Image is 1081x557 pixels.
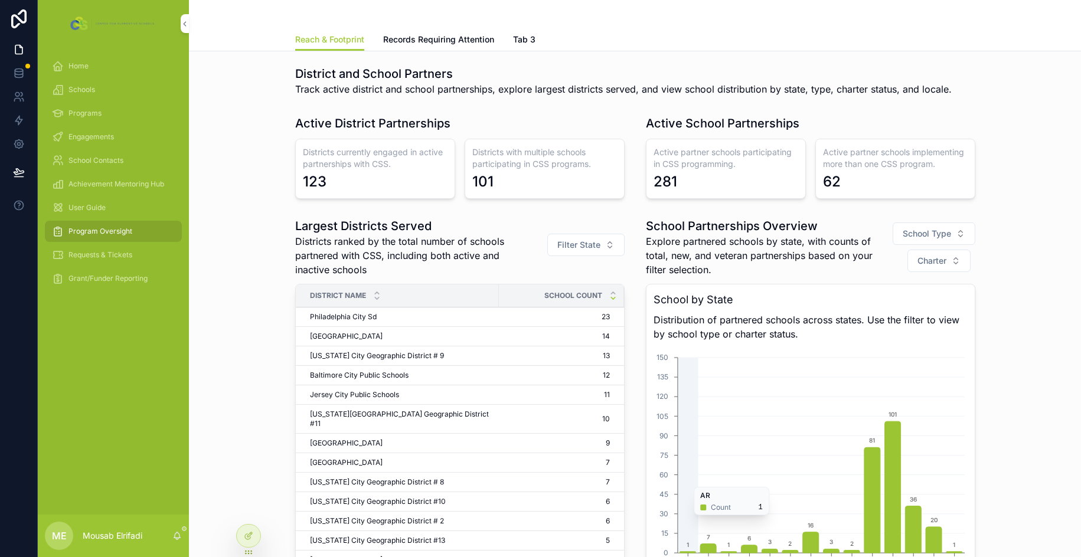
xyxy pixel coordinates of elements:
[513,34,535,45] span: Tab 3
[747,535,751,542] text: 6
[303,172,326,191] div: 123
[68,132,114,142] span: Engagements
[310,536,492,545] a: [US_STATE] City Geographic District #13
[499,477,610,487] a: 7
[499,497,610,506] a: 6
[68,85,95,94] span: Schools
[45,221,182,242] a: Program Oversight
[907,250,971,272] button: Select Button
[310,477,492,487] a: [US_STATE] City Geographic District # 8
[310,312,377,322] span: Philadelphia City Sd
[68,274,148,283] span: Grant/Funder Reporting
[310,458,383,467] span: [GEOGRAPHIC_DATA]
[472,172,494,191] div: 101
[909,496,916,503] text: 36
[788,540,792,547] text: 2
[499,536,610,545] a: 5
[310,371,492,380] a: Baltimore City Public Schools
[654,146,798,170] h3: Active partner schools participating in CSS programming.
[295,29,364,51] a: Reach & Footprint
[823,146,968,170] h3: Active partner schools implementing more than one CSS program.
[68,61,89,71] span: Home
[706,533,710,540] text: 7
[310,332,492,341] a: [GEOGRAPHIC_DATA]
[38,47,189,304] div: scrollable content
[295,34,364,45] span: Reach & Footprint
[657,372,668,381] tspan: 135
[659,431,668,440] tspan: 90
[472,146,617,170] h3: Districts with multiple schools participating in CSS programs.
[893,222,975,245] button: Select Button
[930,516,937,523] text: 20
[499,458,610,467] span: 7
[499,332,610,341] span: 14
[903,228,951,240] span: School Type
[310,438,383,448] span: [GEOGRAPHIC_DATA]
[295,65,952,82] h1: District and School Partners
[68,156,123,165] span: School Contacts
[295,82,952,96] span: Track active district and school partnerships, explore largest districts served, and view school ...
[547,234,625,256] button: Select Button
[659,470,668,479] tspan: 60
[303,146,448,170] h3: Districts currently engaged in active partnerships with CSS.
[45,103,182,124] a: Programs
[499,371,610,380] a: 12
[768,538,771,545] text: 3
[310,477,444,487] span: [US_STATE] City Geographic District # 8
[499,351,610,361] a: 13
[68,109,102,118] span: Programs
[499,516,610,526] span: 6
[45,173,182,195] a: Achievement Mentoring Hub
[686,541,688,548] text: 1
[45,79,182,100] a: Schools
[68,14,158,33] img: App logo
[45,126,182,148] a: Engagements
[513,29,535,53] a: Tab 3
[45,197,182,218] a: User Guide
[499,312,610,322] a: 23
[499,414,610,424] a: 10
[310,516,444,526] span: [US_STATE] City Geographic District # 2
[310,351,444,361] span: [US_STATE] City Geographic District # 9
[83,530,142,542] p: Mousab Elrifadi
[659,451,668,460] tspan: 75
[295,218,536,234] h1: Largest Districts Served
[52,529,67,543] span: ME
[656,412,668,421] tspan: 105
[869,437,875,444] text: 81
[499,390,610,399] a: 11
[659,509,668,518] tspan: 30
[310,351,492,361] a: [US_STATE] City Geographic District # 9
[646,115,799,132] h1: Active School Partnerships
[829,538,832,545] text: 3
[889,411,897,418] text: 101
[310,497,446,506] span: [US_STATE] City Geographic District #10
[654,313,968,341] span: Distribution of partnered schools across states. Use the filter to view by school type or charter...
[310,438,492,448] a: [GEOGRAPHIC_DATA]
[557,239,600,251] span: Filter State
[659,490,668,499] tspan: 45
[654,291,968,308] h3: School by State
[656,353,668,362] tspan: 150
[953,541,955,548] text: 1
[310,312,492,322] a: Philadelphia City Sd
[310,458,492,467] a: [GEOGRAPHIC_DATA]
[727,541,730,548] text: 1
[917,255,946,267] span: Charter
[310,390,492,399] a: Jersey City Public Schools
[823,172,841,191] div: 62
[45,150,182,171] a: School Contacts
[499,438,610,448] a: 9
[45,55,182,77] a: Home
[646,234,887,277] span: Explore partnered schools by state, with counts of total, new, and veteran partnerships based on ...
[295,115,450,132] h1: Active District Partnerships
[850,540,853,547] text: 2
[661,529,668,538] tspan: 15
